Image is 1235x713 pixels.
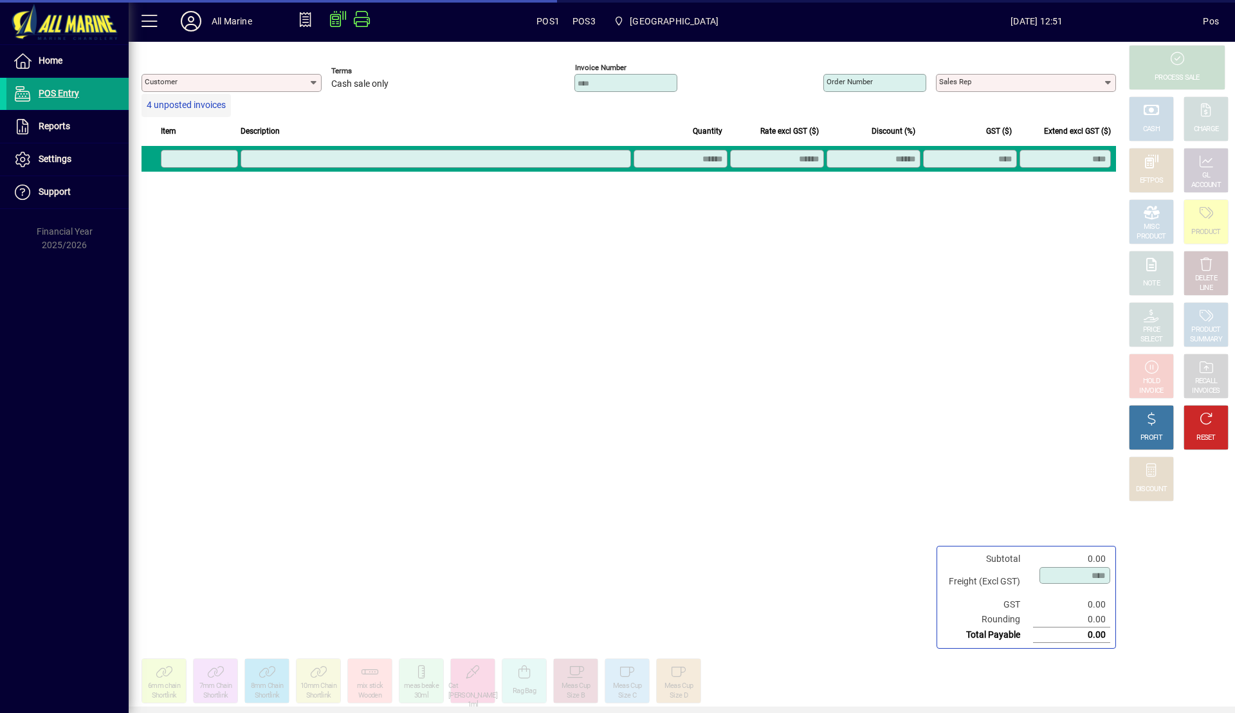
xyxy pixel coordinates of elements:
[1140,176,1164,186] div: EFTPOS
[203,691,228,701] div: Shortlink
[1044,124,1111,138] span: Extend excl GST ($)
[572,11,596,32] span: POS3
[608,10,724,33] span: Port Road
[39,121,70,131] span: Reports
[942,566,1033,597] td: Freight (Excl GST)
[255,691,280,701] div: Shortlink
[6,143,129,176] a: Settings
[1136,485,1167,494] div: DISCOUNT
[148,681,180,691] div: 6mm chain
[161,124,176,138] span: Item
[942,612,1033,627] td: Rounding
[1202,171,1211,181] div: GL
[1033,627,1110,643] td: 0.00
[1144,222,1159,232] div: MISC
[414,691,428,701] div: 30ml
[1143,279,1160,289] div: NOTE
[1195,274,1217,284] div: DELETE
[562,681,590,691] div: Meas Cup
[1033,597,1110,612] td: 0.00
[1200,284,1212,293] div: LINE
[6,111,129,143] a: Reports
[331,67,408,75] span: Terms
[1033,612,1110,627] td: 0.00
[145,77,178,86] mat-label: Customer
[1155,73,1200,83] div: PROCESS SALE
[331,79,389,89] span: Cash sale only
[300,681,336,691] div: 10mm Chain
[6,176,129,208] a: Support
[942,552,1033,566] td: Subtotal
[39,88,79,98] span: POS Entry
[1191,181,1221,190] div: ACCOUNT
[6,45,129,77] a: Home
[404,681,439,691] div: meas beake
[1140,433,1162,443] div: PROFIT
[1192,386,1220,396] div: INVOICES
[241,124,280,138] span: Description
[1143,325,1160,335] div: PRICE
[448,681,497,700] div: Cat [PERSON_NAME]
[1191,228,1220,237] div: PRODUCT
[942,597,1033,612] td: GST
[147,98,226,112] span: 4 unposted invoices
[939,77,971,86] mat-label: Sales rep
[39,154,71,164] span: Settings
[575,63,627,72] mat-label: Invoice number
[613,681,641,691] div: Meas Cup
[760,124,819,138] span: Rate excl GST ($)
[670,691,688,701] div: Size D
[618,691,636,701] div: Size C
[872,124,915,138] span: Discount (%)
[942,627,1033,643] td: Total Payable
[693,124,722,138] span: Quantity
[1143,377,1160,386] div: HOLD
[664,681,693,691] div: Meas Cup
[39,186,71,197] span: Support
[1143,125,1160,134] div: CASH
[1140,335,1163,345] div: SELECT
[827,77,873,86] mat-label: Order number
[1139,386,1163,396] div: INVOICE
[152,691,177,701] div: Shortlink
[1033,552,1110,566] td: 0.00
[199,681,232,691] div: 7mm Chain
[513,687,536,696] div: Rag Bag
[1137,232,1166,242] div: PRODUCT
[1203,11,1219,32] div: Pos
[1195,377,1218,386] div: RECALL
[468,700,479,710] div: 1ml
[630,11,718,32] span: [GEOGRAPHIC_DATA]
[1190,335,1222,345] div: SUMMARY
[1196,433,1216,443] div: RESET
[1191,325,1220,335] div: PRODUCT
[170,10,212,33] button: Profile
[870,11,1203,32] span: [DATE] 12:51
[567,691,585,701] div: Size B
[536,11,560,32] span: POS1
[1194,125,1219,134] div: CHARGE
[251,681,284,691] div: 8mm Chain
[306,691,331,701] div: Shortlink
[357,681,383,691] div: mix stick
[142,94,231,117] button: 4 unposted invoices
[986,124,1012,138] span: GST ($)
[358,691,381,701] div: Wooden
[39,55,62,66] span: Home
[212,11,252,32] div: All Marine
